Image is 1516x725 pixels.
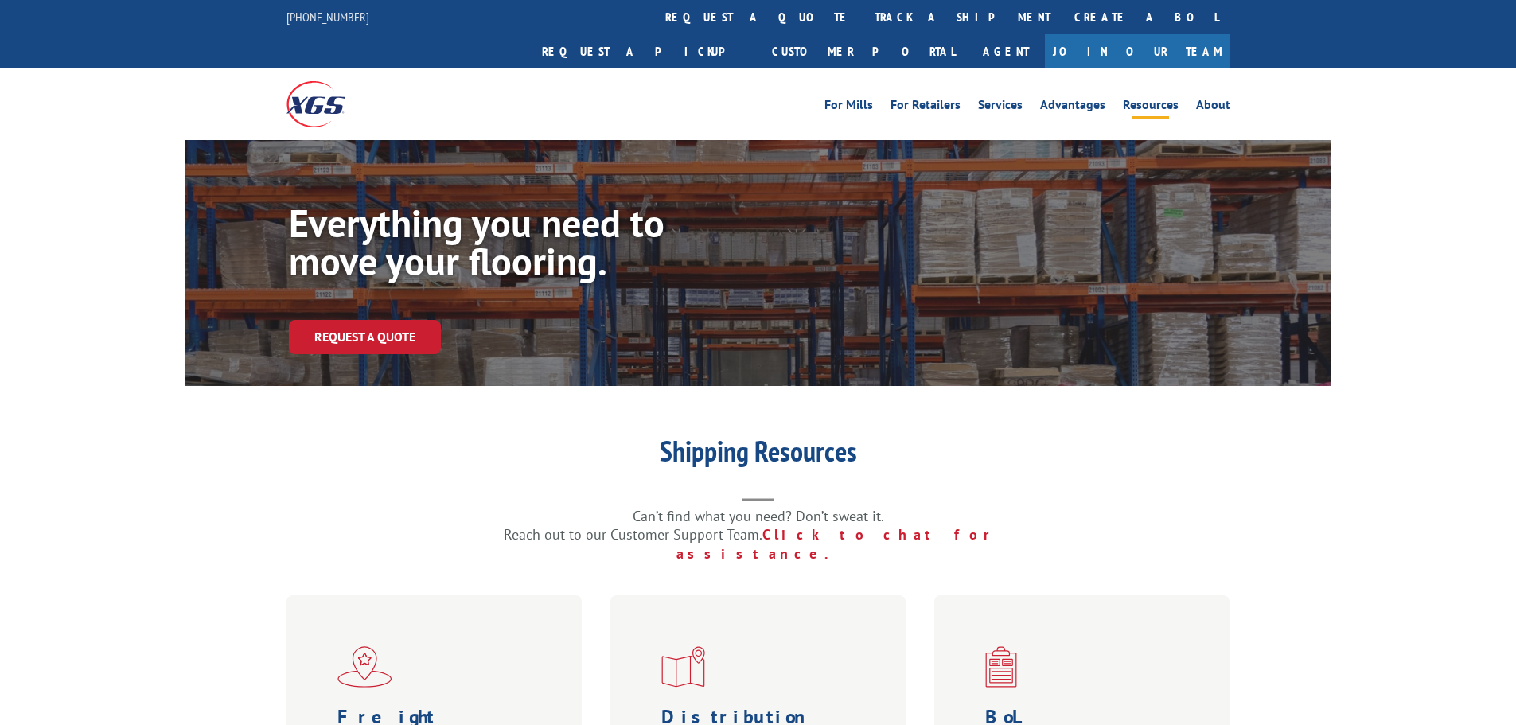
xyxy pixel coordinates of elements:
a: Services [978,99,1023,116]
a: Resources [1123,99,1179,116]
a: Request a pickup [530,34,760,68]
a: Join Our Team [1045,34,1230,68]
h1: Shipping Resources [440,437,1077,474]
a: Request a Quote [289,320,441,354]
img: xgs-icon-bo-l-generator-red [985,646,1017,688]
a: Click to chat for assistance. [676,525,1012,563]
p: Can’t find what you need? Don’t sweat it. Reach out to our Customer Support Team. [440,507,1077,563]
a: For Retailers [891,99,961,116]
img: xgs-icon-distribution-map-red [661,646,705,688]
h1: Everything you need to move your flooring. [289,204,766,288]
a: Advantages [1040,99,1105,116]
a: About [1196,99,1230,116]
a: Agent [967,34,1045,68]
a: For Mills [824,99,873,116]
a: [PHONE_NUMBER] [286,9,369,25]
img: xgs-icon-flagship-distribution-model-red [337,646,392,688]
a: Customer Portal [760,34,967,68]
